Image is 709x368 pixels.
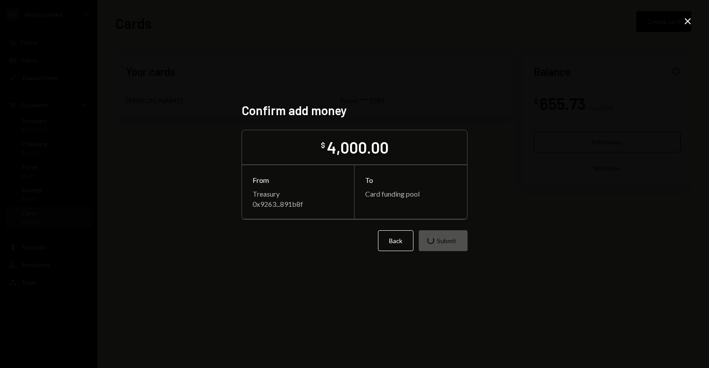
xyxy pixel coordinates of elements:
[378,230,413,251] button: Back
[321,141,325,150] div: $
[242,102,467,119] h2: Confirm add money
[253,200,343,208] div: 0x9263...891b8f
[253,190,343,198] div: Treasury
[253,176,343,184] div: From
[327,137,389,157] div: 4,000.00
[365,190,456,198] div: Card funding pool
[365,176,456,184] div: To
